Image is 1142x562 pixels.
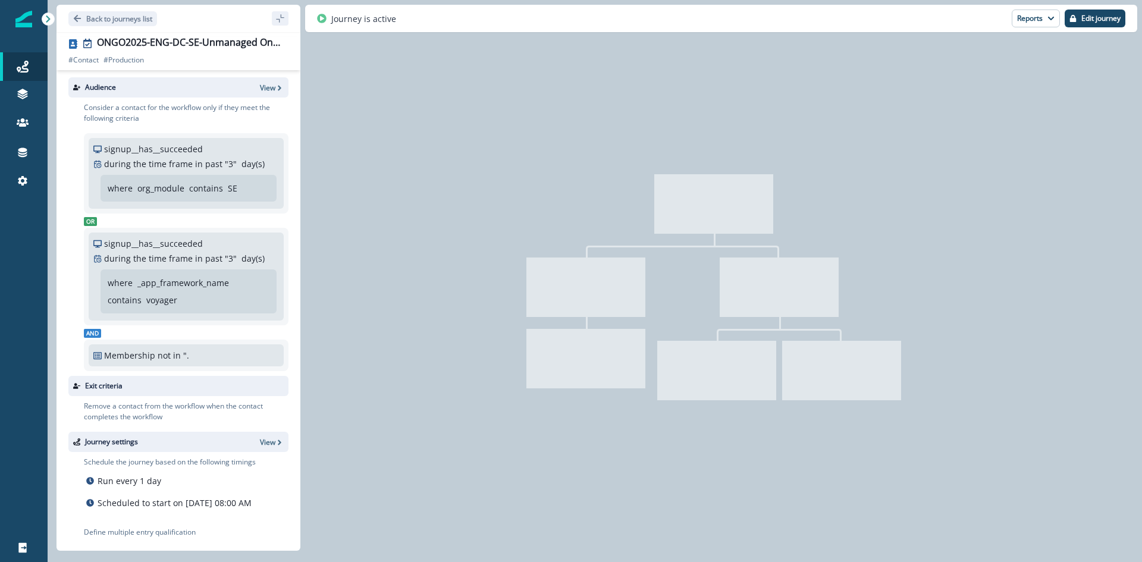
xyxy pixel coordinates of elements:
p: Back to journeys list [86,14,152,24]
p: Edit journey [1081,14,1121,23]
button: Go back [68,11,157,26]
img: Inflection [15,11,32,27]
p: # Production [103,55,144,65]
p: Audience [85,82,116,93]
p: where [108,182,133,194]
button: Edit journey [1065,10,1125,27]
span: And [84,329,101,338]
p: Exit criteria [85,381,123,391]
p: Define multiple entry qualification [84,527,205,538]
p: "" [183,349,189,362]
p: Scheduled to start on [DATE] 08:00 AM [98,497,252,509]
button: View [260,83,284,93]
p: Schedule the journey based on the following timings [84,457,256,467]
p: where [108,277,133,289]
p: in past [195,158,222,170]
p: " 3 " [225,158,237,170]
span: Or [84,217,97,226]
p: during the time frame [104,252,193,265]
p: contains [189,182,223,194]
button: Reports [1012,10,1060,27]
p: Consider a contact for the workflow only if they meet the following criteria [84,102,288,124]
button: sidebar collapse toggle [272,11,288,26]
p: day(s) [241,158,265,170]
p: voyager [146,294,177,306]
p: not in [158,349,181,362]
p: # Contact [68,55,99,65]
p: contains [108,294,142,306]
div: ONGO2025-ENG-DC-SE-Unmanaged Onboarding [97,37,284,50]
p: _app_framework_name [137,277,229,289]
p: Run every 1 day [98,475,161,487]
p: org_module [137,182,184,194]
p: day(s) [241,252,265,265]
p: Journey is active [331,12,396,25]
button: View [260,437,284,447]
p: signup__has__succeeded [104,237,203,250]
p: in past [195,252,222,265]
p: " 3 " [225,252,237,265]
p: Qualify contacts only once [98,545,202,557]
p: SE [228,182,237,194]
p: Membership [104,349,155,362]
p: View [260,437,275,447]
p: Journey settings [85,437,138,447]
p: during the time frame [104,158,193,170]
p: signup__has__succeeded [104,143,203,155]
p: Remove a contact from the workflow when the contact completes the workflow [84,401,288,422]
p: View [260,83,275,93]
